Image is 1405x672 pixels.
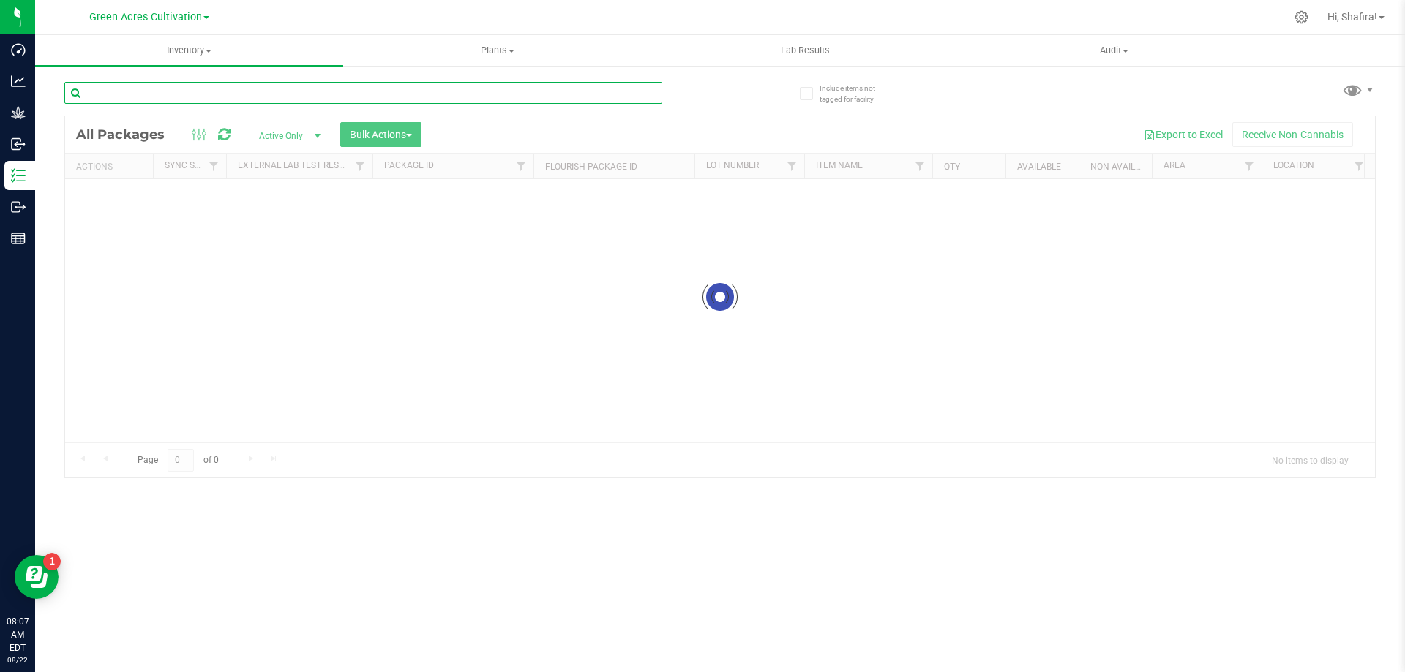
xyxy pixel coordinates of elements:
[11,42,26,57] inline-svg: Dashboard
[651,35,959,66] a: Lab Results
[1327,11,1377,23] span: Hi, Shafira!
[64,82,662,104] input: Search Package ID, Item Name, SKU, Lot or Part Number...
[15,555,59,599] iframe: Resource center
[11,200,26,214] inline-svg: Outbound
[89,11,202,23] span: Green Acres Cultivation
[11,137,26,151] inline-svg: Inbound
[11,105,26,120] inline-svg: Grow
[35,44,343,57] span: Inventory
[35,35,343,66] a: Inventory
[343,35,651,66] a: Plants
[7,654,29,665] p: 08/22
[11,168,26,183] inline-svg: Inventory
[820,83,893,105] span: Include items not tagged for facility
[11,231,26,246] inline-svg: Reports
[11,74,26,88] inline-svg: Analytics
[7,615,29,654] p: 08:07 AM EDT
[344,44,651,57] span: Plants
[961,44,1267,57] span: Audit
[960,35,1268,66] a: Audit
[1292,10,1311,24] div: Manage settings
[43,553,61,570] iframe: Resource center unread badge
[761,44,850,57] span: Lab Results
